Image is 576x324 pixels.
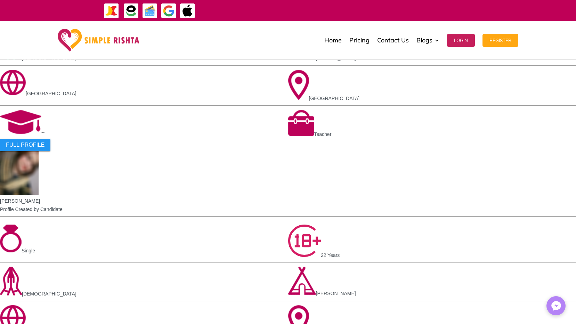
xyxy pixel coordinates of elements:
[104,3,119,19] img: JazzCash-icon
[314,131,332,137] span: Teacher
[447,34,475,47] button: Login
[316,291,356,296] span: [PERSON_NAME]
[41,130,44,135] span: --
[324,23,342,58] a: Home
[549,299,563,313] img: Messenger
[123,3,139,19] img: EasyPaisa-icon
[22,291,76,297] span: [DEMOGRAPHIC_DATA]
[22,248,35,253] span: Single
[416,23,439,58] a: Blogs
[26,91,76,96] span: [GEOGRAPHIC_DATA]
[309,96,360,101] span: [GEOGRAPHIC_DATA]
[502,4,517,16] strong: ایزی پیسہ
[321,252,340,258] span: 22 Years
[180,3,195,19] img: ApplePay-icon
[482,23,518,58] a: Register
[447,23,475,58] a: Login
[482,34,518,47] button: Register
[6,142,44,148] span: FULL PROFILE
[377,23,409,58] a: Contact Us
[142,3,158,19] img: Credit Cards
[161,3,177,19] img: GooglePay-icon
[349,23,370,58] a: Pricing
